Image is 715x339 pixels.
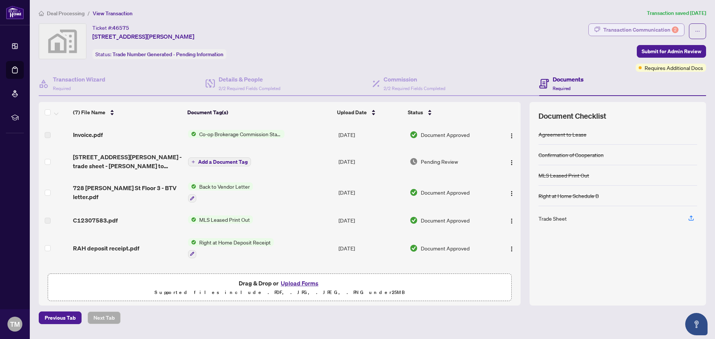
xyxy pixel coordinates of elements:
[695,29,700,34] span: ellipsis
[337,108,367,116] span: Upload Date
[45,312,76,324] span: Previous Tab
[506,129,518,141] button: Logo
[509,160,515,166] img: Logo
[506,242,518,254] button: Logo
[279,278,321,288] button: Upload Forms
[39,11,44,16] span: home
[47,10,85,17] span: Deal Processing
[188,130,285,138] button: Status IconCo-op Brokerage Commission Statement
[196,238,274,246] span: Right at Home Deposit Receipt
[588,23,684,36] button: Transaction Communication2
[53,86,71,91] span: Required
[384,86,445,91] span: 2/2 Required Fields Completed
[603,24,679,36] div: Transaction Communication
[410,131,418,139] img: Document Status
[198,159,248,164] span: Add a Document Tag
[647,9,706,17] article: Transaction saved [DATE]
[384,75,445,84] h4: Commission
[188,238,196,246] img: Status Icon
[538,130,587,138] div: Agreement to Lease
[672,26,679,33] div: 2
[509,246,515,252] img: Logo
[188,130,196,138] img: Status Icon
[92,49,226,59] div: Status:
[6,6,24,19] img: logo
[336,147,407,176] td: [DATE]
[509,133,515,139] img: Logo
[92,32,194,41] span: [STREET_ADDRESS][PERSON_NAME]
[538,171,589,179] div: MLS Leased Print Out
[73,153,182,170] span: [STREET_ADDRESS][PERSON_NAME] - trade sheet - [PERSON_NAME] to Review.pdf
[196,215,253,224] span: MLS Leased Print Out
[73,244,139,253] span: RAH deposit receipt.pdf
[70,102,185,123] th: (7) File Name
[334,102,405,123] th: Upload Date
[421,216,470,224] span: Document Approved
[188,182,253,202] button: Status IconBack to Vendor Letter
[637,45,706,58] button: Submit for Admin Review
[93,10,133,17] span: View Transaction
[39,311,82,324] button: Previous Tab
[509,191,515,196] img: Logo
[188,157,251,167] button: Add a Document Tag
[685,313,708,335] button: Open asap
[239,278,321,288] span: Drag & Drop or
[509,218,515,224] img: Logo
[196,130,285,138] span: Co-op Brokerage Commission Statement
[506,156,518,167] button: Logo
[538,192,599,200] div: Right at Home Schedule B
[39,24,86,59] img: svg%3e
[53,288,507,297] p: Supported files include .PDF, .JPG, .JPEG, .PNG under 25 MB
[538,151,604,159] div: Confirmation of Cooperation
[421,157,458,166] span: Pending Review
[53,75,105,84] h4: Transaction Wizard
[188,157,251,166] button: Add a Document Tag
[196,182,253,191] span: Back to Vendor Letter
[336,123,407,147] td: [DATE]
[219,86,280,91] span: 2/2 Required Fields Completed
[336,208,407,232] td: [DATE]
[188,182,196,191] img: Status Icon
[645,64,703,72] span: Requires Additional Docs
[538,111,606,121] span: Document Checklist
[405,102,493,123] th: Status
[188,238,274,258] button: Status IconRight at Home Deposit Receipt
[408,108,423,116] span: Status
[421,188,470,196] span: Document Approved
[188,215,253,224] button: Status IconMLS Leased Print Out
[410,216,418,224] img: Document Status
[188,215,196,224] img: Status Icon
[642,45,701,57] span: Submit for Admin Review
[73,108,105,116] span: (7) File Name
[88,311,121,324] button: Next Tab
[184,102,334,123] th: Document Tag(s)
[112,51,223,58] span: Trade Number Generated - Pending Information
[219,75,280,84] h4: Details & People
[410,188,418,196] img: Document Status
[421,131,470,139] span: Document Approved
[73,216,118,225] span: C12307583.pdf
[336,176,407,208] td: [DATE]
[553,86,571,91] span: Required
[48,274,511,301] span: Drag & Drop orUpload FormsSupported files include .PDF, .JPG, .JPEG, .PNG under25MB
[88,9,90,17] li: /
[92,23,129,32] div: Ticket #:
[538,214,567,223] div: Trade Sheet
[336,232,407,264] td: [DATE]
[73,183,182,201] span: 728 [PERSON_NAME] St Floor 3 - BTV letter.pdf
[10,319,20,329] span: TM
[421,244,470,252] span: Document Approved
[506,214,518,226] button: Logo
[336,264,407,296] td: [DATE]
[73,130,103,139] span: Invoice.pdf
[506,186,518,198] button: Logo
[191,160,195,164] span: plus
[410,244,418,252] img: Document Status
[410,157,418,166] img: Document Status
[112,25,129,31] span: 46575
[553,75,584,84] h4: Documents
